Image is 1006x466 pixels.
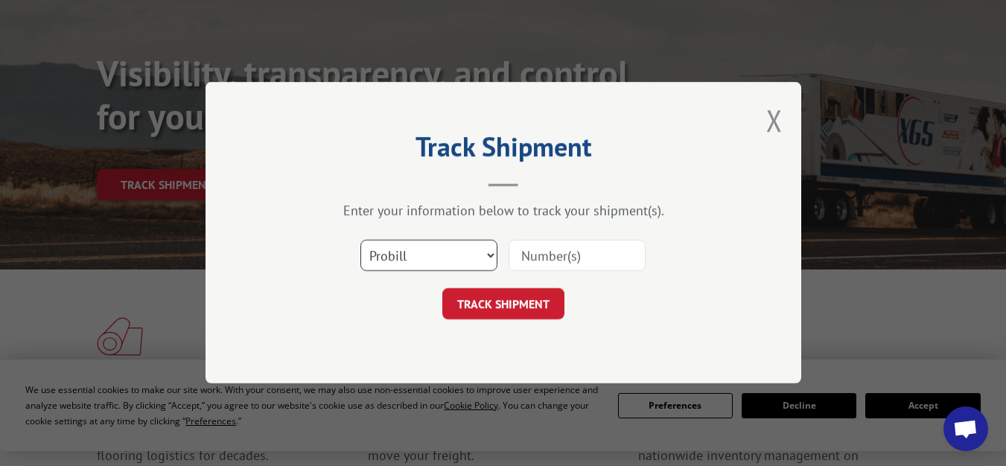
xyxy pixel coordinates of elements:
button: TRACK SHIPMENT [442,289,564,320]
input: Number(s) [509,240,646,272]
div: Enter your information below to track your shipment(s). [280,202,727,220]
h2: Track Shipment [280,136,727,165]
div: Open chat [943,406,988,451]
button: Close modal [766,100,783,140]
